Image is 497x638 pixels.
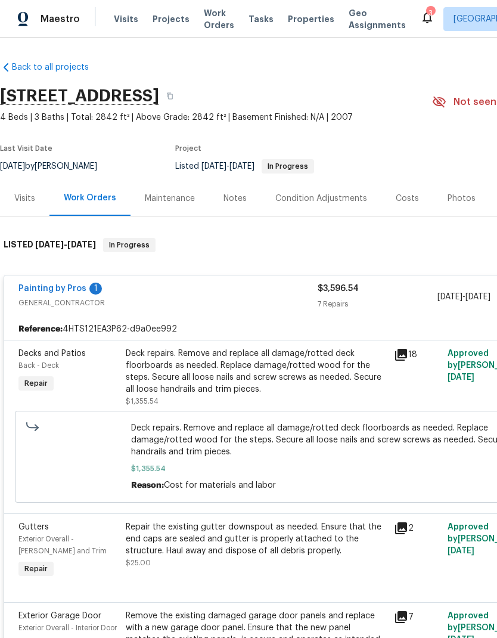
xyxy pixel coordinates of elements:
span: Geo Assignments [349,7,406,31]
div: Work Orders [64,192,116,204]
span: [DATE] [465,293,490,301]
span: [DATE] [35,240,64,249]
span: [DATE] [67,240,96,249]
span: $3,596.54 [318,284,359,293]
span: [DATE] [437,293,462,301]
div: 3 [426,7,434,19]
span: $1,355.54 [126,398,159,405]
span: Projects [153,13,190,25]
span: Cost for materials and labor [164,481,276,490]
a: Painting by Pros [18,284,86,293]
span: Reason: [131,481,164,490]
span: In Progress [104,239,154,251]
div: 7 [394,610,440,624]
div: Condition Adjustments [275,193,367,205]
div: 18 [394,348,440,362]
button: Copy Address [159,85,181,107]
span: Tasks [248,15,274,23]
span: Listed [175,162,314,171]
span: Repair [20,563,52,575]
span: Work Orders [204,7,234,31]
div: Deck repairs. Remove and replace all damage/rotted deck floorboards as needed. Replace damage/rot... [126,348,387,395]
span: [DATE] [448,373,474,382]
span: Maestro [41,13,80,25]
div: 7 Repairs [318,298,437,310]
h6: LISTED [4,238,96,252]
span: Exterior Overall - Interior Door [18,624,117,631]
span: $25.00 [126,559,151,566]
div: Photos [448,193,476,205]
span: Back - Deck [18,362,59,369]
span: Project [175,145,201,152]
span: Properties [288,13,334,25]
span: [DATE] [229,162,254,171]
div: 1 [89,283,102,295]
div: Repair the existing gutter downspout as needed. Ensure that the end caps are sealed and gutter is... [126,521,387,557]
span: Decks and Patios [18,349,86,358]
span: In Progress [263,163,313,170]
span: [DATE] [201,162,226,171]
span: Repair [20,377,52,389]
span: Exterior Garage Door [18,612,101,620]
div: 2 [394,521,440,535]
b: Reference: [18,323,63,335]
span: [DATE] [448,547,474,555]
div: Costs [396,193,419,205]
div: Notes [223,193,247,205]
span: - [35,240,96,249]
div: Visits [14,193,35,205]
span: - [437,291,490,303]
span: - [201,162,254,171]
span: Visits [114,13,138,25]
div: Maintenance [145,193,195,205]
span: Gutters [18,523,49,531]
span: GENERAL_CONTRACTOR [18,297,318,309]
span: Exterior Overall - [PERSON_NAME] and Trim [18,535,107,555]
